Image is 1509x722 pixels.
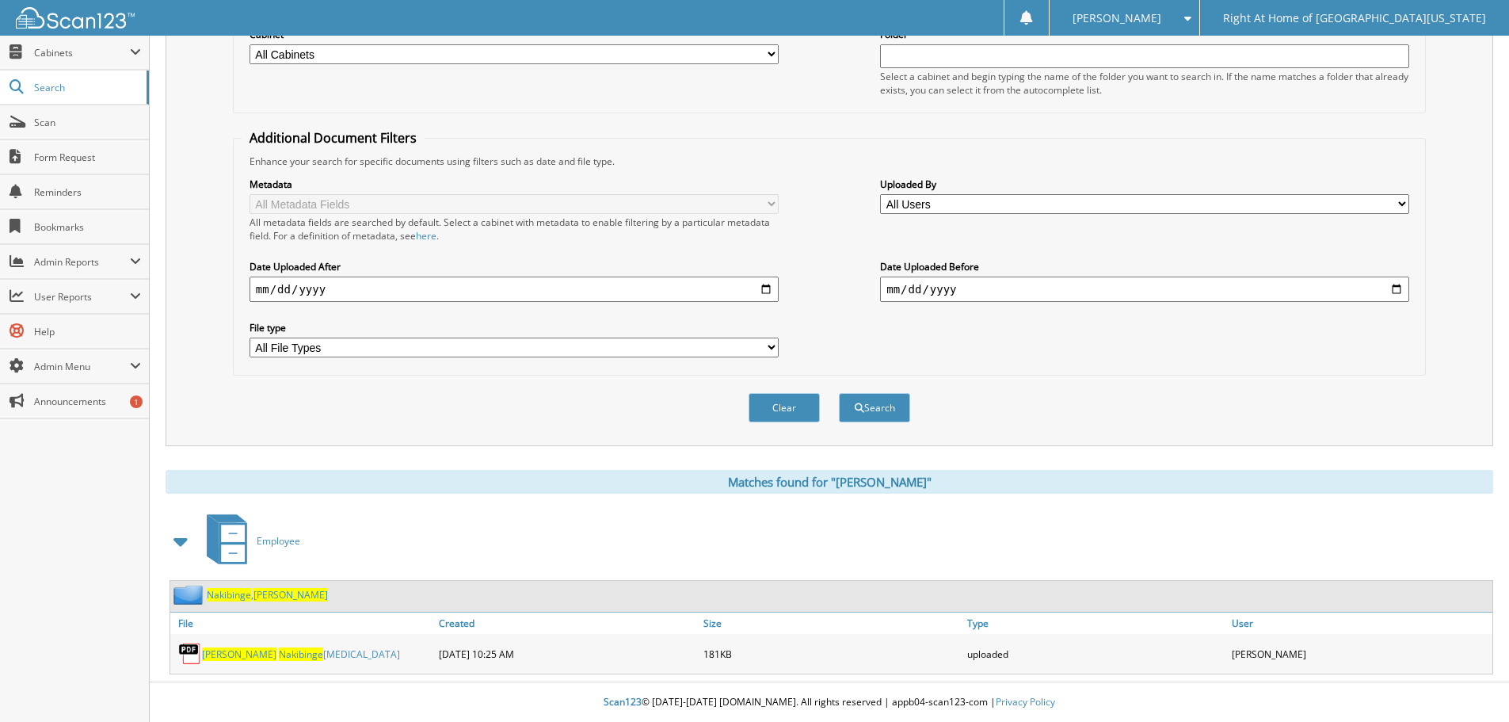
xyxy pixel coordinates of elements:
[34,220,141,234] span: Bookmarks
[34,116,141,129] span: Scan
[150,683,1509,722] div: © [DATE]-[DATE] [DOMAIN_NAME]. All rights reserved | appb04-scan123-com |
[207,588,328,602] a: Nakibinge,[PERSON_NAME]
[34,81,139,94] span: Search
[839,393,910,422] button: Search
[202,648,400,661] a: [PERSON_NAME] Nakibinge[MEDICAL_DATA]
[166,470,1493,494] div: Matches found for "[PERSON_NAME]"
[749,393,820,422] button: Clear
[435,638,699,670] div: [DATE] 10:25 AM
[604,695,642,709] span: Scan123
[250,321,779,334] label: File type
[34,185,141,199] span: Reminders
[250,277,779,302] input: start
[963,638,1228,670] div: uploaded
[34,255,130,269] span: Admin Reports
[34,46,130,59] span: Cabinets
[250,216,779,243] div: All metadata fields are searched by default. Select a cabinet with metadata to enable filtering b...
[279,648,323,661] span: Nakibinge
[207,588,251,602] span: Nakibinge
[699,613,964,634] a: Size
[1228,638,1492,670] div: [PERSON_NAME]
[130,395,143,408] div: 1
[34,151,141,164] span: Form Request
[435,613,699,634] a: Created
[173,585,207,605] img: folder2.png
[250,260,779,273] label: Date Uploaded After
[34,395,141,408] span: Announcements
[699,638,964,670] div: 181KB
[197,510,300,572] a: Employee
[880,277,1409,302] input: end
[178,642,202,666] img: PDF.png
[1228,613,1492,634] a: User
[34,360,130,373] span: Admin Menu
[1223,13,1486,23] span: Right At Home of [GEOGRAPHIC_DATA][US_STATE]
[242,129,425,147] legend: Additional Document Filters
[250,178,779,191] label: Metadata
[16,7,135,29] img: scan123-logo-white.svg
[253,588,328,602] span: [PERSON_NAME]
[416,229,436,243] a: here
[1073,13,1161,23] span: [PERSON_NAME]
[880,70,1409,97] div: Select a cabinet and begin typing the name of the folder you want to search in. If the name match...
[257,534,300,548] span: Employee
[963,613,1228,634] a: Type
[202,648,276,661] span: [PERSON_NAME]
[34,290,130,304] span: User Reports
[880,260,1409,273] label: Date Uploaded Before
[996,695,1055,709] a: Privacy Policy
[880,178,1409,191] label: Uploaded By
[170,613,435,634] a: File
[34,325,141,338] span: Help
[242,155,1417,168] div: Enhance your search for specific documents using filters such as date and file type.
